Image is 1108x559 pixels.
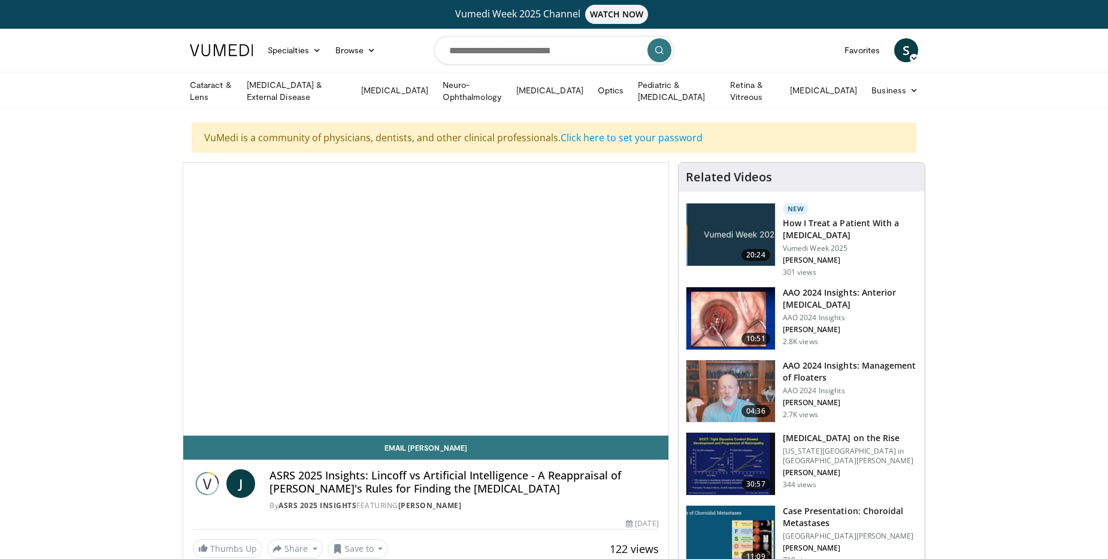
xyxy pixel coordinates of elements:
[783,337,818,347] p: 2.8K views
[783,203,809,215] p: New
[783,410,818,420] p: 2.7K views
[183,436,668,460] a: Email [PERSON_NAME]
[783,244,918,253] p: Vumedi Week 2025
[509,78,591,102] a: [MEDICAL_DATA]
[626,518,658,529] div: [DATE]
[190,44,253,56] img: VuMedi Logo
[686,432,918,496] a: 30:57 [MEDICAL_DATA] on the Rise [US_STATE][GEOGRAPHIC_DATA] in [GEOGRAPHIC_DATA][PERSON_NAME] [P...
[783,325,918,335] p: [PERSON_NAME]
[585,5,649,24] span: WATCH NOW
[686,287,775,350] img: fd942f01-32bb-45af-b226-b96b538a46e6.150x105_q85_crop-smart_upscale.jpg
[741,405,770,417] span: 04:36
[783,480,816,490] p: 344 views
[686,203,775,266] img: 02d29458-18ce-4e7f-be78-7423ab9bdffd.jpg.150x105_q85_crop-smart_upscale.jpg
[783,360,918,384] h3: AAO 2024 Insights: Management of Floaters
[864,78,925,102] a: Business
[278,500,356,511] a: ASRS 2025 Insights
[783,446,918,466] p: [US_STATE][GEOGRAPHIC_DATA] in [GEOGRAPHIC_DATA][PERSON_NAME]
[328,38,383,62] a: Browse
[686,287,918,350] a: 10:51 AAO 2024 Insights: Anterior [MEDICAL_DATA] AAO 2024 Insights [PERSON_NAME] 2.8K views
[783,313,918,323] p: AAO 2024 Insights
[267,539,323,558] button: Share
[783,505,918,529] h3: Case Presentation: Choroidal Metastases
[686,170,772,184] h4: Related Videos
[398,500,462,511] a: [PERSON_NAME]
[328,539,389,558] button: Save to
[741,249,770,261] span: 20:24
[741,478,770,490] span: 30:57
[783,78,864,102] a: [MEDICAL_DATA]
[261,38,328,62] a: Specialties
[561,131,703,144] a: Click here to set your password
[894,38,918,62] a: S
[783,531,918,541] p: [GEOGRAPHIC_DATA][PERSON_NAME]
[270,500,659,511] div: By FEATURING
[783,287,918,311] h3: AAO 2024 Insights: Anterior [MEDICAL_DATA]
[610,542,659,556] span: 122 views
[783,386,918,396] p: AAO 2024 Insights
[783,432,918,444] h3: [MEDICAL_DATA] on the Rise
[183,163,668,436] video-js: Video Player
[192,123,916,153] div: VuMedi is a community of physicians, dentists, and other clinical professionals.
[434,36,674,65] input: Search topics, interventions
[270,469,659,495] h4: ASRS 2025 Insights: Lincoff vs Artificial Intelligence - A Reappraisal of [PERSON_NAME]'s Rules f...
[354,78,435,102] a: [MEDICAL_DATA]
[783,268,816,277] p: 301 views
[591,78,631,102] a: Optics
[723,79,783,103] a: Retina & Vitreous
[686,433,775,495] img: 4ce8c11a-29c2-4c44-a801-4e6d49003971.150x105_q85_crop-smart_upscale.jpg
[183,79,240,103] a: Cataract & Lens
[226,469,255,498] a: J
[193,539,262,558] a: Thumbs Up
[783,256,918,265] p: [PERSON_NAME]
[783,217,918,241] h3: How I Treat a Patient With a [MEDICAL_DATA]
[192,5,916,24] a: Vumedi Week 2025 ChannelWATCH NOW
[783,543,918,553] p: [PERSON_NAME]
[686,203,918,277] a: 20:24 New How I Treat a Patient With a [MEDICAL_DATA] Vumedi Week 2025 [PERSON_NAME] 301 views
[631,79,723,103] a: Pediatric & [MEDICAL_DATA]
[193,469,222,498] img: ASRS 2025 Insights
[783,468,918,478] p: [PERSON_NAME]
[783,398,918,408] p: [PERSON_NAME]
[435,79,509,103] a: Neuro-Ophthalmology
[240,79,354,103] a: [MEDICAL_DATA] & External Disease
[741,333,770,345] span: 10:51
[686,360,918,423] a: 04:36 AAO 2024 Insights: Management of Floaters AAO 2024 Insights [PERSON_NAME] 2.7K views
[837,38,887,62] a: Favorites
[686,360,775,423] img: 8e655e61-78ac-4b3e-a4e7-f43113671c25.150x105_q85_crop-smart_upscale.jpg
